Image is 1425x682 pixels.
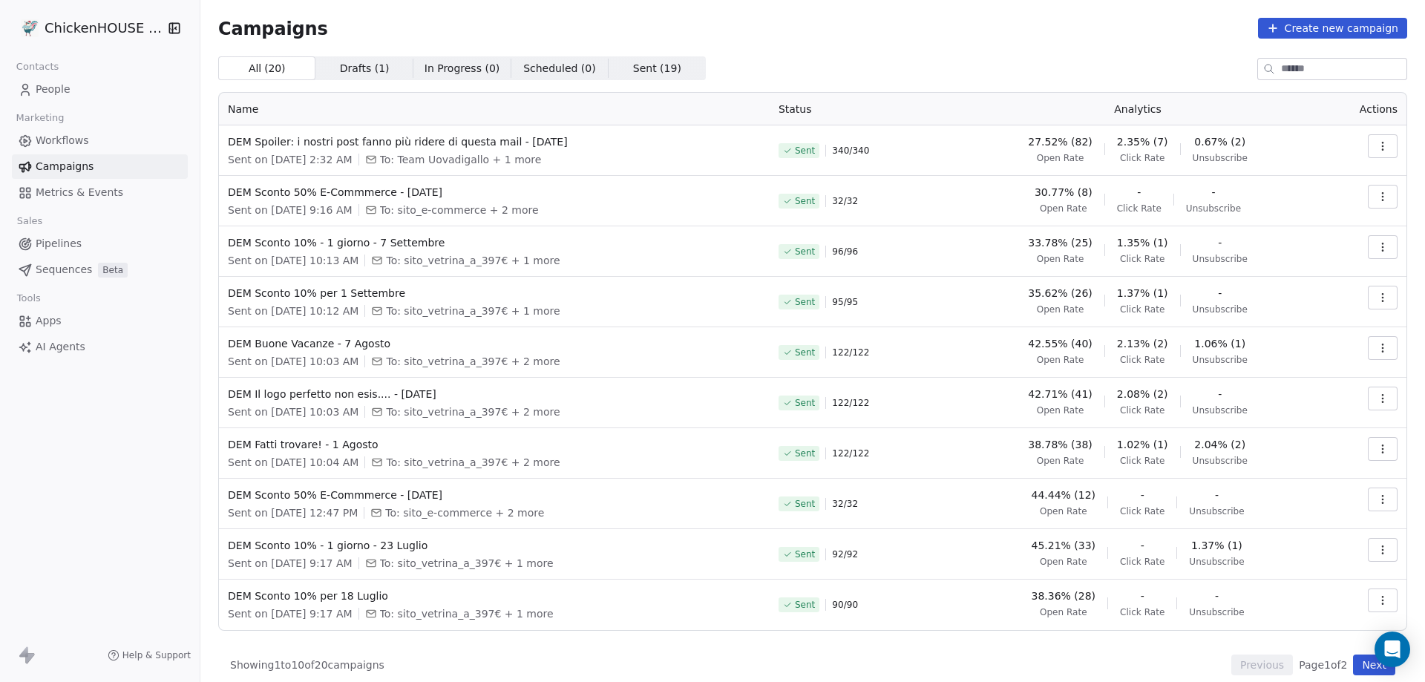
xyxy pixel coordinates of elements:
[633,61,681,76] span: Sent ( 19 )
[1194,437,1245,452] span: 2.04% (2)
[795,296,815,308] span: Sent
[1120,505,1164,517] span: Click Rate
[1194,134,1245,149] span: 0.67% (2)
[795,145,815,157] span: Sent
[1193,455,1248,467] span: Unsubscribe
[1117,134,1168,149] span: 2.35% (7)
[1141,588,1144,603] span: -
[18,16,158,41] button: ChickenHOUSE snc
[45,19,163,38] span: ChickenHOUSE snc
[955,93,1320,125] th: Analytics
[1120,152,1164,164] span: Click Rate
[385,505,544,520] span: To: sito_e-commerce + 2 more
[12,180,188,205] a: Metrics & Events
[1193,354,1248,366] span: Unsubscribe
[1037,404,1084,416] span: Open Rate
[832,195,858,207] span: 32 / 32
[1258,18,1407,39] button: Create new campaign
[1037,304,1084,315] span: Open Rate
[795,548,815,560] span: Sent
[1040,606,1087,618] span: Open Rate
[1120,606,1164,618] span: Click Rate
[1032,538,1096,553] span: 45.21% (33)
[1040,505,1087,517] span: Open Rate
[1117,336,1168,351] span: 2.13% (2)
[12,232,188,256] a: Pipelines
[228,437,761,452] span: DEM Fatti trovare! - 1 Agosto
[832,296,858,308] span: 95 / 95
[1189,556,1244,568] span: Unsubscribe
[228,152,353,167] span: Sent on [DATE] 2:32 AM
[1211,185,1215,200] span: -
[832,347,869,358] span: 122 / 122
[1218,387,1222,401] span: -
[228,588,761,603] span: DEM Sconto 10% per 18 Luglio
[1137,185,1141,200] span: -
[1032,588,1096,603] span: 38.36% (28)
[230,658,384,672] span: Showing 1 to 10 of 20 campaigns
[386,404,560,419] span: To: sito_vetrina_a_397€ + 2 more
[795,347,815,358] span: Sent
[1037,354,1084,366] span: Open Rate
[795,397,815,409] span: Sent
[36,339,85,355] span: AI Agents
[1035,185,1092,200] span: 30.77% (8)
[228,134,761,149] span: DEM Spoiler: i nostri post fanno più ridere di questa mail - [DATE]
[228,387,761,401] span: DEM Il logo perfetto non esis.... - [DATE]
[1117,437,1168,452] span: 1.02% (1)
[1231,655,1293,675] button: Previous
[12,154,188,179] a: Campaigns
[1028,336,1092,351] span: 42.55% (40)
[1120,455,1164,467] span: Click Rate
[1117,286,1168,301] span: 1.37% (1)
[1193,152,1248,164] span: Unsubscribe
[832,498,858,510] span: 32 / 32
[36,133,89,148] span: Workflows
[380,556,554,571] span: To: sito_vetrina_a_397€ + 1 more
[1218,235,1222,250] span: -
[36,185,123,200] span: Metrics & Events
[832,246,858,258] span: 96 / 96
[1028,286,1092,301] span: 35.62% (26)
[228,556,353,571] span: Sent on [DATE] 9:17 AM
[1028,134,1092,149] span: 27.52% (82)
[1120,404,1164,416] span: Click Rate
[10,107,71,129] span: Marketing
[228,455,358,470] span: Sent on [DATE] 10:04 AM
[12,335,188,359] a: AI Agents
[36,262,92,278] span: Sequences
[1040,556,1087,568] span: Open Rate
[425,61,500,76] span: In Progress ( 0 )
[1141,488,1144,502] span: -
[832,397,869,409] span: 122 / 122
[1028,387,1092,401] span: 42.71% (41)
[832,447,869,459] span: 122 / 122
[1037,253,1084,265] span: Open Rate
[1375,632,1410,667] div: Open Intercom Messenger
[21,19,39,37] img: 4.jpg
[228,606,353,621] span: Sent on [DATE] 9:17 AM
[1117,203,1162,214] span: Click Rate
[795,447,815,459] span: Sent
[1189,606,1244,618] span: Unsubscribe
[386,253,560,268] span: To: sito_vetrina_a_397€ + 1 more
[770,93,955,125] th: Status
[1193,304,1248,315] span: Unsubscribe
[1193,404,1248,416] span: Unsubscribe
[36,313,62,329] span: Apps
[228,235,761,250] span: DEM Sconto 10% - 1 giorno - 7 Settembre
[228,253,358,268] span: Sent on [DATE] 10:13 AM
[1194,336,1245,351] span: 1.06% (1)
[523,61,596,76] span: Scheduled ( 0 )
[108,649,191,661] a: Help & Support
[832,599,858,611] span: 90 / 90
[1120,253,1164,265] span: Click Rate
[228,354,358,369] span: Sent on [DATE] 10:03 AM
[795,246,815,258] span: Sent
[98,263,128,278] span: Beta
[1215,588,1219,603] span: -
[10,210,49,232] span: Sales
[10,56,65,78] span: Contacts
[228,304,358,318] span: Sent on [DATE] 10:12 AM
[1120,556,1164,568] span: Click Rate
